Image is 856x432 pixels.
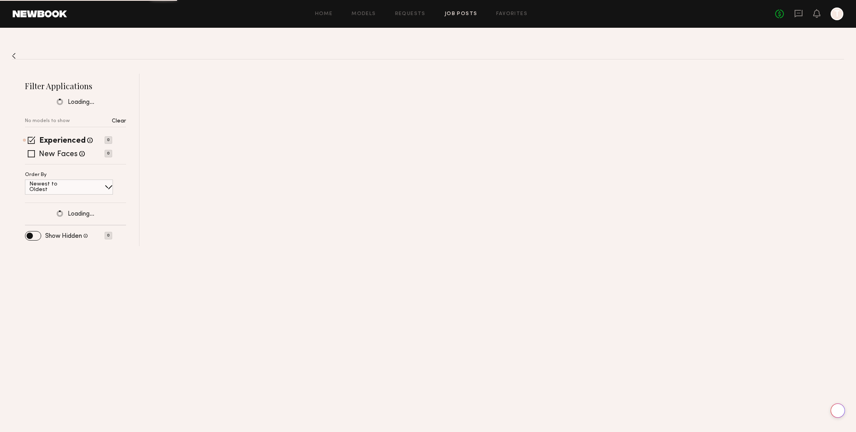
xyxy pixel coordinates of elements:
[68,99,94,106] span: Loading…
[496,11,527,17] a: Favorites
[112,119,126,124] p: Clear
[105,136,112,144] p: 0
[68,211,94,218] span: Loading…
[105,232,112,239] p: 0
[12,53,16,59] img: Back to previous page
[29,182,76,193] p: Newest to Oldest
[315,11,333,17] a: Home
[25,172,47,178] p: Order By
[105,150,112,157] p: 0
[39,151,78,159] label: New Faces
[39,137,86,145] label: Experienced
[25,119,70,124] p: No models to show
[395,11,426,17] a: Requests
[831,8,843,20] a: T
[25,80,126,91] h2: Filter Applications
[45,233,82,239] label: Show Hidden
[352,11,376,17] a: Models
[445,11,478,17] a: Job Posts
